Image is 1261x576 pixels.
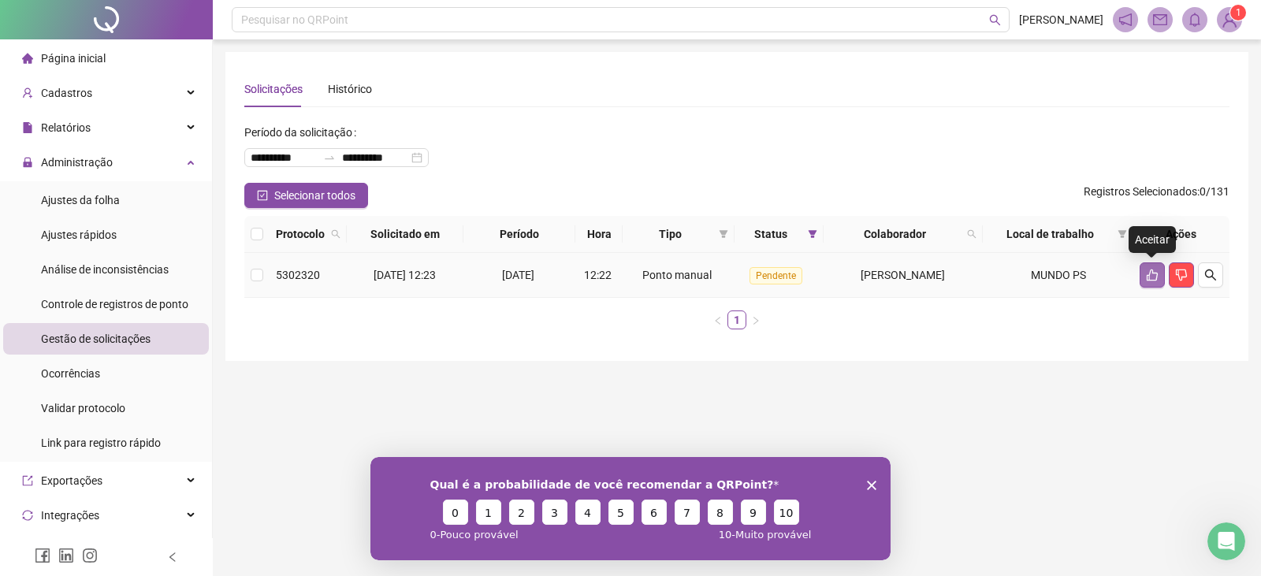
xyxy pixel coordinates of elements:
[1114,222,1130,246] span: filter
[328,80,372,98] div: Histórico
[983,253,1133,298] td: MUNDO PS
[1230,5,1246,20] sup: Atualize o seu contato no menu Meus Dados
[575,216,622,253] th: Hora
[41,298,188,310] span: Controle de registros de ponto
[374,269,436,281] span: [DATE] 12:23
[41,52,106,65] span: Página inicial
[502,269,534,281] span: [DATE]
[82,548,98,563] span: instagram
[989,14,1001,26] span: search
[716,222,731,246] span: filter
[323,151,336,164] span: swap-right
[1236,7,1241,18] span: 1
[629,225,712,243] span: Tipo
[1175,269,1188,281] span: dislike
[709,310,727,329] li: Página anterior
[276,269,320,281] span: 5302320
[808,229,817,239] span: filter
[584,269,612,281] span: 12:22
[323,151,336,164] span: to
[1118,13,1133,27] span: notification
[709,310,727,329] button: left
[967,229,976,239] span: search
[22,53,33,64] span: home
[331,229,340,239] span: search
[1140,225,1223,243] div: Ações
[35,548,50,563] span: facebook
[751,316,761,325] span: right
[1146,269,1159,281] span: like
[1153,13,1167,27] span: mail
[244,80,303,98] div: Solicitações
[727,310,746,329] li: 1
[741,225,801,243] span: Status
[22,475,33,486] span: export
[41,437,161,449] span: Link para registro rápido
[328,222,344,246] span: search
[861,269,945,281] span: [PERSON_NAME]
[1207,522,1245,560] iframe: Intercom live chat
[463,216,575,253] th: Período
[257,190,268,201] span: check-square
[41,474,102,487] span: Exportações
[830,225,962,243] span: Colaborador
[1084,185,1197,198] span: Registros Selecionados
[22,87,33,98] span: user-add
[370,457,891,560] iframe: Pesquisa da QRPoint
[1118,229,1127,239] span: filter
[22,157,33,168] span: lock
[41,194,120,206] span: Ajustes da folha
[1019,11,1103,28] span: [PERSON_NAME]
[276,225,325,243] span: Protocolo
[1204,269,1217,281] span: search
[750,267,802,284] span: Pendente
[642,269,712,281] span: Ponto manual
[989,225,1111,243] span: Local de trabalho
[41,509,99,522] span: Integrações
[41,156,113,169] span: Administração
[41,402,125,414] span: Validar protocolo
[244,183,368,208] button: Selecionar todos
[41,367,100,380] span: Ocorrências
[244,120,363,145] label: Período da solicitação
[41,333,151,345] span: Gestão de solicitações
[1084,183,1229,208] span: : 0 / 131
[213,521,1261,576] footer: QRPoint © 2025 - 2.90.5 -
[728,311,746,329] a: 1
[41,87,92,99] span: Cadastros
[713,316,723,325] span: left
[805,222,820,246] span: filter
[58,548,74,563] span: linkedin
[347,216,463,253] th: Solicitado em
[1188,13,1202,27] span: bell
[167,552,178,563] span: left
[22,122,33,133] span: file
[41,121,91,134] span: Relatórios
[746,310,765,329] button: right
[1129,226,1176,253] div: Aceitar
[746,310,765,329] li: Próxima página
[22,510,33,521] span: sync
[964,222,980,246] span: search
[41,229,117,241] span: Ajustes rápidos
[1218,8,1241,32] img: 89436
[719,229,728,239] span: filter
[41,263,169,276] span: Análise de inconsistências
[274,187,355,204] span: Selecionar todos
